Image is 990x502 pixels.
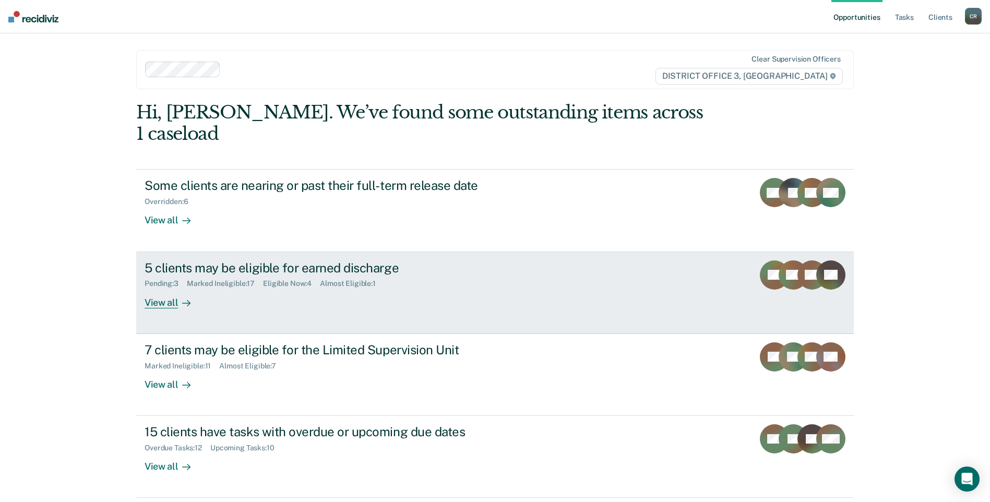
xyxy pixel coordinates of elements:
[145,288,203,308] div: View all
[145,370,203,390] div: View all
[955,467,980,492] div: Open Intercom Messenger
[145,178,511,193] div: Some clients are nearing or past their full-term release date
[263,279,320,288] div: Eligible Now : 4
[145,362,219,370] div: Marked Ineligible : 11
[210,444,283,452] div: Upcoming Tasks : 10
[219,362,284,370] div: Almost Eligible : 7
[136,169,854,252] a: Some clients are nearing or past their full-term release dateOverridden:6View all
[145,206,203,226] div: View all
[965,8,982,25] button: CR
[145,279,187,288] div: Pending : 3
[187,279,263,288] div: Marked Ineligible : 17
[136,252,854,334] a: 5 clients may be eligible for earned dischargePending:3Marked Ineligible:17Eligible Now:4Almost E...
[145,260,511,276] div: 5 clients may be eligible for earned discharge
[145,197,196,206] div: Overridden : 6
[8,11,58,22] img: Recidiviz
[136,416,854,498] a: 15 clients have tasks with overdue or upcoming due datesOverdue Tasks:12Upcoming Tasks:10View all
[145,444,210,452] div: Overdue Tasks : 12
[145,424,511,439] div: 15 clients have tasks with overdue or upcoming due dates
[320,279,384,288] div: Almost Eligible : 1
[752,55,840,64] div: Clear supervision officers
[655,68,843,85] span: DISTRICT OFFICE 3, [GEOGRAPHIC_DATA]
[965,8,982,25] div: C R
[136,102,710,145] div: Hi, [PERSON_NAME]. We’ve found some outstanding items across 1 caseload
[145,452,203,473] div: View all
[136,334,854,416] a: 7 clients may be eligible for the Limited Supervision UnitMarked Ineligible:11Almost Eligible:7Vi...
[145,342,511,357] div: 7 clients may be eligible for the Limited Supervision Unit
